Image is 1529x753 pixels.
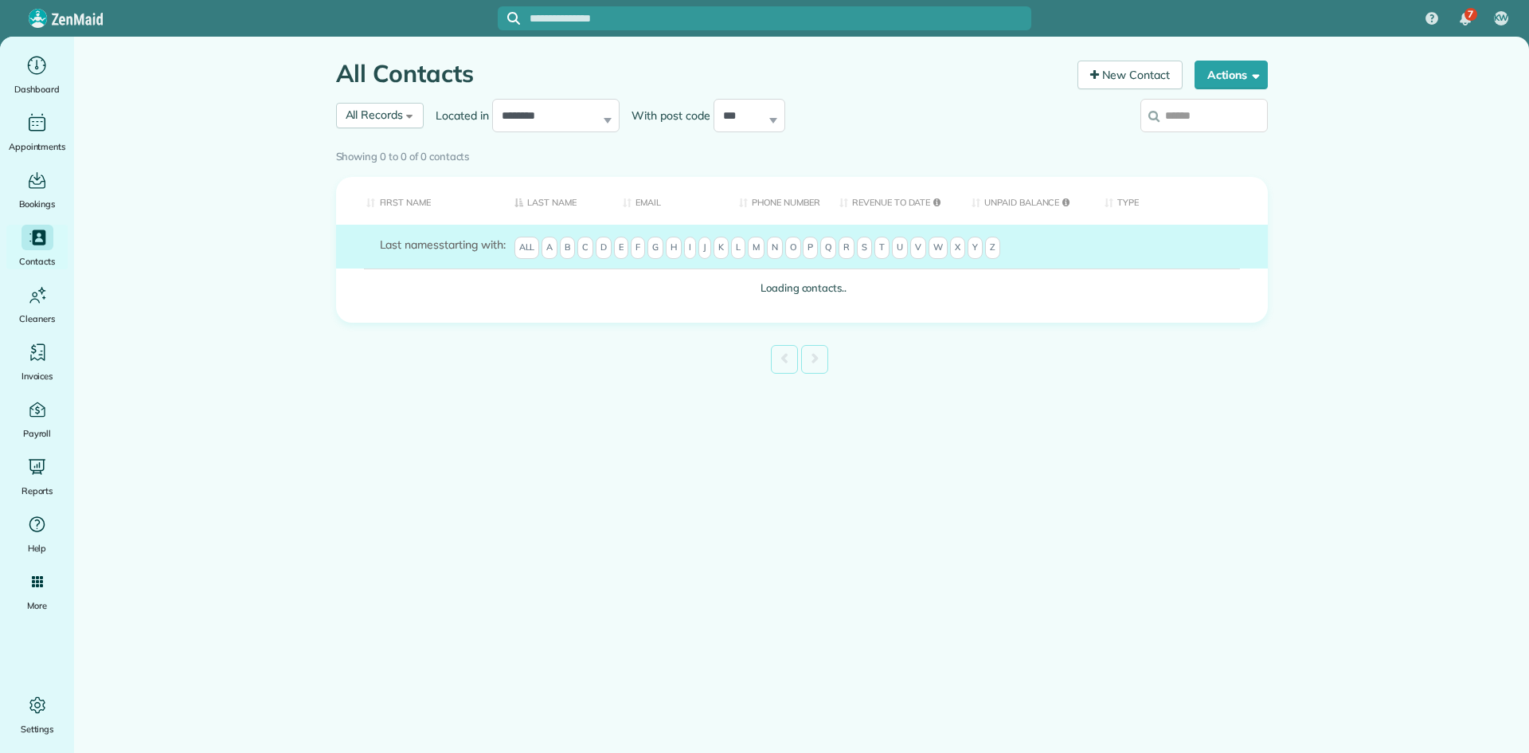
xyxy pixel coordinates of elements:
[514,237,540,259] span: All
[910,237,926,259] span: V
[727,177,827,226] th: Phone number: activate to sort column ascending
[380,237,440,252] span: Last names
[28,540,47,556] span: Help
[596,237,612,259] span: D
[6,339,68,384] a: Invoices
[839,237,854,259] span: R
[960,177,1093,226] th: Unpaid Balance: activate to sort column ascending
[6,53,68,97] a: Dashboard
[1494,12,1509,25] span: KW
[1468,8,1473,21] span: 7
[380,237,506,253] label: starting with:
[929,237,948,259] span: W
[6,512,68,556] a: Help
[502,177,611,226] th: Last Name: activate to sort column descending
[6,282,68,327] a: Cleaners
[1093,177,1268,226] th: Type: activate to sort column ascending
[424,108,492,124] label: Located in
[785,237,801,259] span: O
[1449,2,1482,37] div: 7 unread notifications
[577,237,593,259] span: C
[767,237,783,259] span: N
[968,237,983,259] span: Y
[6,110,68,155] a: Appointments
[6,692,68,737] a: Settings
[19,253,55,269] span: Contacts
[336,177,503,226] th: First Name: activate to sort column ascending
[560,237,575,259] span: B
[666,237,682,259] span: H
[6,454,68,499] a: Reports
[542,237,557,259] span: A
[19,311,55,327] span: Cleaners
[336,143,1268,165] div: Showing 0 to 0 of 0 contacts
[6,167,68,212] a: Bookings
[684,237,696,259] span: I
[874,237,890,259] span: T
[803,237,818,259] span: P
[9,139,66,155] span: Appointments
[614,237,628,259] span: E
[950,237,965,259] span: X
[19,196,56,212] span: Bookings
[498,12,520,25] button: Focus search
[985,237,1000,259] span: Z
[820,237,836,259] span: Q
[827,177,960,226] th: Revenue to Date: activate to sort column ascending
[748,237,764,259] span: M
[611,177,727,226] th: Email: activate to sort column ascending
[6,225,68,269] a: Contacts
[22,368,53,384] span: Invoices
[23,426,52,441] span: Payroll
[647,237,663,259] span: G
[336,269,1268,308] td: Loading contacts..
[857,237,872,259] span: S
[507,12,520,25] svg: Focus search
[1077,61,1183,89] a: New Contact
[698,237,711,259] span: J
[731,237,745,259] span: L
[1195,61,1268,89] button: Actions
[631,237,645,259] span: F
[21,721,54,737] span: Settings
[14,81,60,97] span: Dashboard
[346,108,404,122] span: All Records
[6,397,68,441] a: Payroll
[620,108,714,124] label: With post code
[892,237,908,259] span: U
[27,598,47,614] span: More
[336,61,1066,87] h1: All Contacts
[714,237,729,259] span: K
[22,483,53,499] span: Reports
